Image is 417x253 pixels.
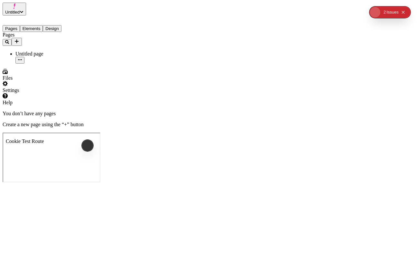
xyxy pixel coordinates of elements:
div: Untitled page [15,51,80,57]
div: Help [3,100,80,106]
button: Elements [20,25,43,32]
button: Add new [12,38,22,46]
button: Design [43,25,61,32]
iframe: Cookie Feature Detection [3,133,100,182]
p: You don’t have any pages [3,111,414,116]
div: Settings [3,87,80,93]
button: Untitled [3,3,26,15]
p: Create a new page using the “+” button [3,122,414,127]
div: Files [3,75,80,81]
button: Pages [3,25,20,32]
span: Untitled [5,10,20,15]
div: Pages [3,32,80,38]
